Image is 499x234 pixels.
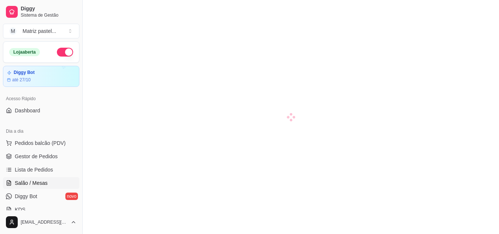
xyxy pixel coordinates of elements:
a: KDS [3,204,79,216]
a: Gestor de Pedidos [3,150,79,162]
div: Dia a dia [3,125,79,137]
button: Alterar Status [57,48,73,57]
button: [EMAIL_ADDRESS][DOMAIN_NAME] [3,213,79,231]
div: Matriz pastel ... [23,27,56,35]
span: Diggy Bot [15,193,37,200]
article: Diggy Bot [14,70,35,75]
button: Select a team [3,24,79,38]
span: Dashboard [15,107,40,114]
span: Sistema de Gestão [21,12,76,18]
article: até 27/10 [12,77,31,83]
span: Diggy [21,6,76,12]
button: Pedidos balcão (PDV) [3,137,79,149]
span: Pedidos balcão (PDV) [15,139,66,147]
span: Lista de Pedidos [15,166,53,173]
div: Acesso Rápido [3,93,79,105]
div: Loja aberta [9,48,40,56]
a: Diggy Botnovo [3,190,79,202]
span: [EMAIL_ADDRESS][DOMAIN_NAME] [21,219,68,225]
span: Gestor de Pedidos [15,153,58,160]
a: Salão / Mesas [3,177,79,189]
span: Salão / Mesas [15,179,48,187]
a: Lista de Pedidos [3,164,79,176]
span: KDS [15,206,25,213]
a: Dashboard [3,105,79,116]
span: M [9,27,17,35]
a: DiggySistema de Gestão [3,3,79,21]
a: Diggy Botaté 27/10 [3,66,79,87]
